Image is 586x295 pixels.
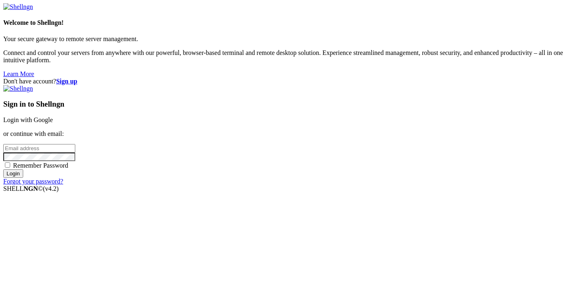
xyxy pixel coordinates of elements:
p: Connect and control your servers from anywhere with our powerful, browser-based terminal and remo... [3,49,583,64]
span: Remember Password [13,162,68,169]
img: Shellngn [3,85,33,92]
img: Shellngn [3,3,33,11]
span: 4.2.0 [43,185,59,192]
h3: Sign in to Shellngn [3,100,583,109]
input: Remember Password [5,162,10,168]
a: Sign up [56,78,77,85]
p: or continue with email: [3,130,583,138]
p: Your secure gateway to remote server management. [3,35,583,43]
span: SHELL © [3,185,59,192]
div: Don't have account? [3,78,583,85]
a: Learn More [3,70,34,77]
a: Forgot your password? [3,178,63,185]
a: Login with Google [3,116,53,123]
b: NGN [24,185,38,192]
input: Email address [3,144,75,153]
input: Login [3,169,23,178]
h4: Welcome to Shellngn! [3,19,583,26]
